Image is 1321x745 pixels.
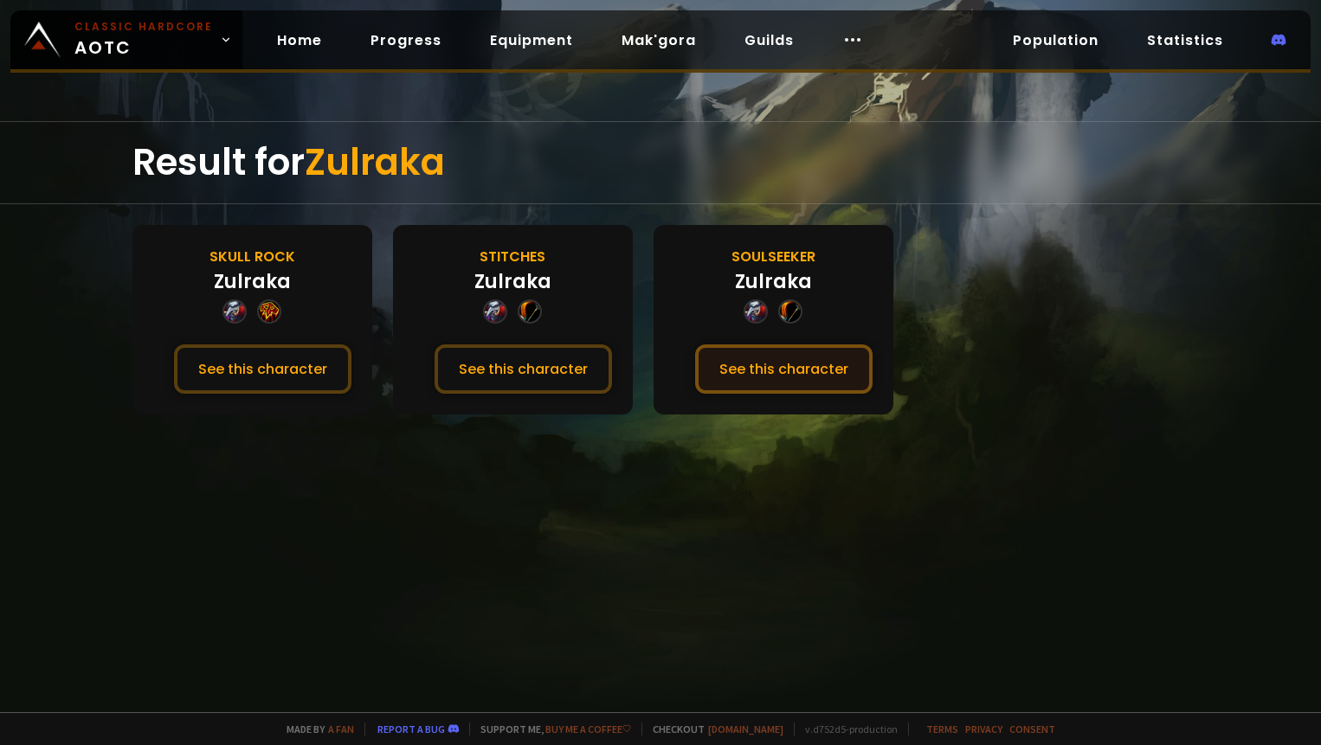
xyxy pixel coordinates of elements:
a: Buy me a coffee [545,723,631,735]
span: Made by [276,723,354,735]
button: See this character [695,344,873,394]
span: Support me, [469,723,631,735]
a: Population [999,22,1112,58]
a: Home [263,22,336,58]
a: [DOMAIN_NAME] [708,723,783,735]
div: Stitches [480,246,545,267]
a: Progress [357,22,455,58]
span: v. d752d5 - production [794,723,898,735]
a: Terms [926,723,958,735]
div: Zulraka [474,267,551,296]
span: Checkout [641,723,783,735]
a: Privacy [965,723,1002,735]
div: Result for [132,122,1189,203]
a: Consent [1009,723,1055,735]
div: Zulraka [735,267,812,296]
button: See this character [435,344,612,394]
button: See this character [174,344,351,394]
a: Mak'gora [608,22,710,58]
div: Skull Rock [209,246,295,267]
div: Zulraka [214,267,291,296]
a: Guilds [731,22,808,58]
span: AOTC [74,19,213,61]
a: Report a bug [377,723,445,735]
a: Equipment [476,22,587,58]
span: Zulraka [305,137,445,188]
a: a fan [328,723,354,735]
a: Statistics [1133,22,1237,58]
a: Classic HardcoreAOTC [10,10,242,69]
div: Soulseeker [731,246,815,267]
small: Classic Hardcore [74,19,213,35]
